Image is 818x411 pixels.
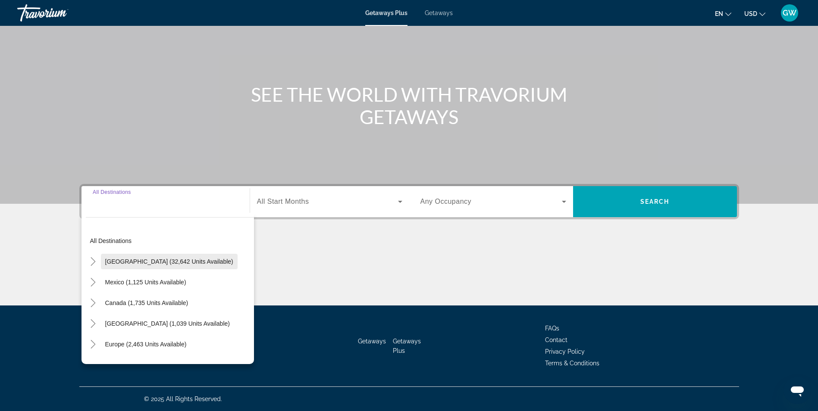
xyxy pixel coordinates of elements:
[783,9,796,17] span: GW
[105,299,188,306] span: Canada (1,735 units available)
[101,357,190,373] button: Australia (201 units available)
[86,275,101,290] button: Toggle Mexico (1,125 units available)
[715,10,723,17] span: en
[105,341,187,348] span: Europe (2,463 units available)
[545,325,559,332] a: FAQs
[365,9,407,16] a: Getaways Plus
[101,336,191,352] button: Europe (2,463 units available)
[248,83,571,128] h1: SEE THE WORLD WITH TRAVORIUM GETAWAYS
[420,198,472,205] span: Any Occupancy
[358,338,386,345] a: Getaways
[86,337,101,352] button: Toggle Europe (2,463 units available)
[573,186,737,217] button: Search
[101,274,191,290] button: Mexico (1,125 units available)
[101,316,234,331] button: [GEOGRAPHIC_DATA] (1,039 units available)
[545,348,585,355] a: Privacy Policy
[715,7,731,20] button: Change language
[86,296,101,311] button: Toggle Canada (1,735 units available)
[86,316,101,331] button: Toggle Caribbean & Atlantic Islands (1,039 units available)
[81,186,737,217] div: Search widget
[744,7,765,20] button: Change currency
[17,2,103,24] a: Travorium
[778,4,801,22] button: User Menu
[144,395,222,402] span: © 2025 All Rights Reserved.
[86,233,254,249] button: All destinations
[784,377,811,404] iframe: Button to launch messaging window
[105,320,230,327] span: [GEOGRAPHIC_DATA] (1,039 units available)
[90,237,132,244] span: All destinations
[425,9,453,16] a: Getaways
[105,258,233,265] span: [GEOGRAPHIC_DATA] (32,642 units available)
[101,295,193,311] button: Canada (1,735 units available)
[545,336,567,343] a: Contact
[257,198,309,205] span: All Start Months
[86,254,101,269] button: Toggle United States (32,642 units available)
[545,360,599,367] a: Terms & Conditions
[86,358,101,373] button: Toggle Australia (201 units available)
[640,198,670,205] span: Search
[101,254,238,269] button: [GEOGRAPHIC_DATA] (32,642 units available)
[393,338,421,354] a: Getaways Plus
[105,279,186,286] span: Mexico (1,125 units available)
[744,10,757,17] span: USD
[93,189,131,195] span: All Destinations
